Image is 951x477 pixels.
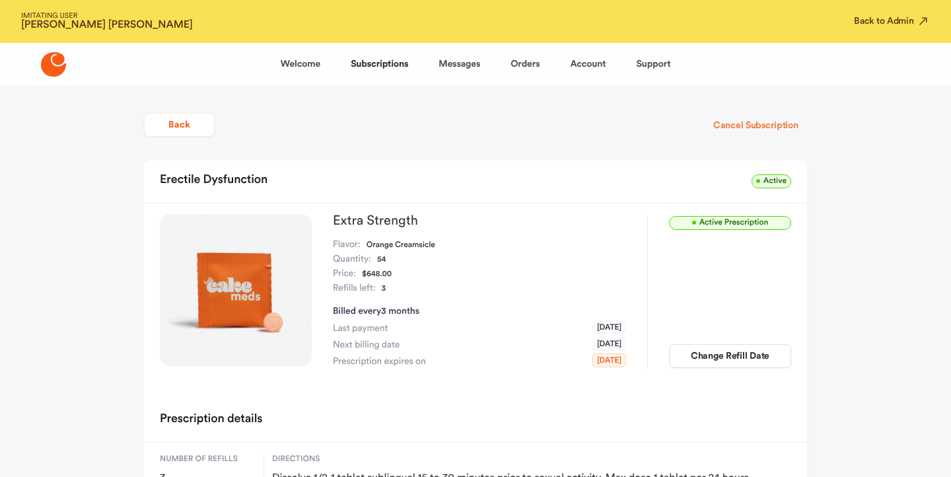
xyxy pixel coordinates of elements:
[272,453,791,465] span: Directions
[570,48,606,80] a: Account
[351,48,408,80] a: Subscriptions
[281,48,320,80] a: Welcome
[160,408,262,431] h2: Prescription details
[592,353,626,367] span: [DATE]
[367,238,435,252] dd: Orange Creamsicle
[636,48,670,80] a: Support
[511,48,540,80] a: Orders
[439,48,480,80] a: Messages
[333,281,375,296] dt: Refills left:
[144,113,215,137] button: Back
[669,216,791,230] span: Active Prescription
[705,114,807,137] button: Cancel Subscription
[333,238,361,252] dt: Flavor:
[669,344,791,368] button: Change Refill Date
[160,214,312,366] img: Extra Strength
[21,20,193,30] strong: [PERSON_NAME] [PERSON_NAME]
[333,338,400,351] span: Next billing date
[160,168,267,192] h2: Erectile Dysfunction
[752,174,791,188] span: Active
[381,281,386,296] dd: 3
[333,267,356,281] dt: Price:
[333,214,626,227] h3: Extra Strength
[362,267,392,281] dd: $648.00
[333,252,371,267] dt: Quantity:
[592,337,626,351] span: [DATE]
[377,252,386,267] dd: 54
[592,320,626,334] span: [DATE]
[21,13,193,20] span: IMITATING USER
[333,307,419,316] span: Billed every 3 months
[160,453,256,465] span: Number of refills
[333,355,426,368] span: Prescription expires on
[854,15,930,28] button: Back to Admin
[333,322,388,335] span: Last payment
